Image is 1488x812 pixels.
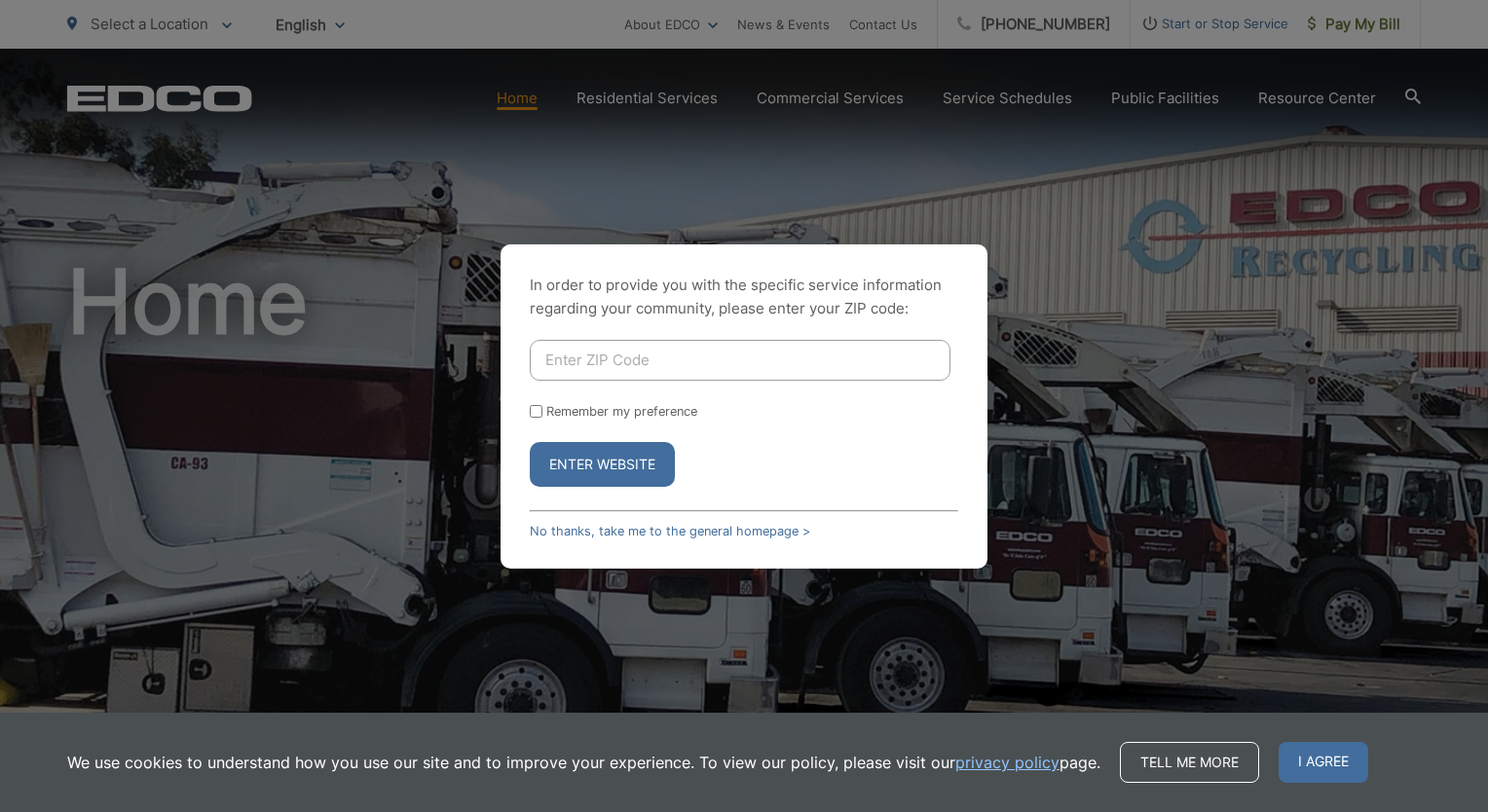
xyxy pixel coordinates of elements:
span: I agree [1279,742,1368,783]
a: Tell me more [1120,742,1259,783]
a: privacy policy [955,751,1060,774]
input: Enter ZIP Code [530,340,950,381]
p: In order to provide you with the specific service information regarding your community, please en... [530,274,958,320]
label: Remember my preference [546,404,697,419]
button: Enter Website [530,442,675,487]
p: We use cookies to understand how you use our site and to improve your experience. To view our pol... [67,751,1100,774]
a: No thanks, take me to the general homepage > [530,524,810,538]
